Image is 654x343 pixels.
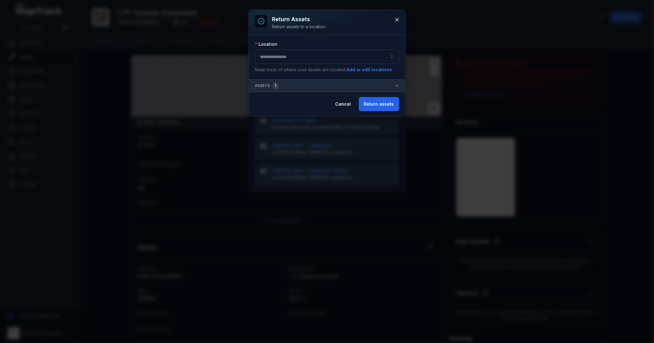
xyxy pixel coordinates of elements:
button: Add or edit locations [347,66,392,73]
div: 1 [273,82,279,89]
span: Assets [255,82,279,89]
h3: Return assets [272,15,327,24]
div: Return assets to a location. [272,24,327,30]
button: Assets1 [249,80,405,92]
button: Return assets [359,97,399,111]
label: Location [255,41,277,47]
button: Cancel [330,97,356,111]
p: Keep track of where your assets are located. [255,66,399,73]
